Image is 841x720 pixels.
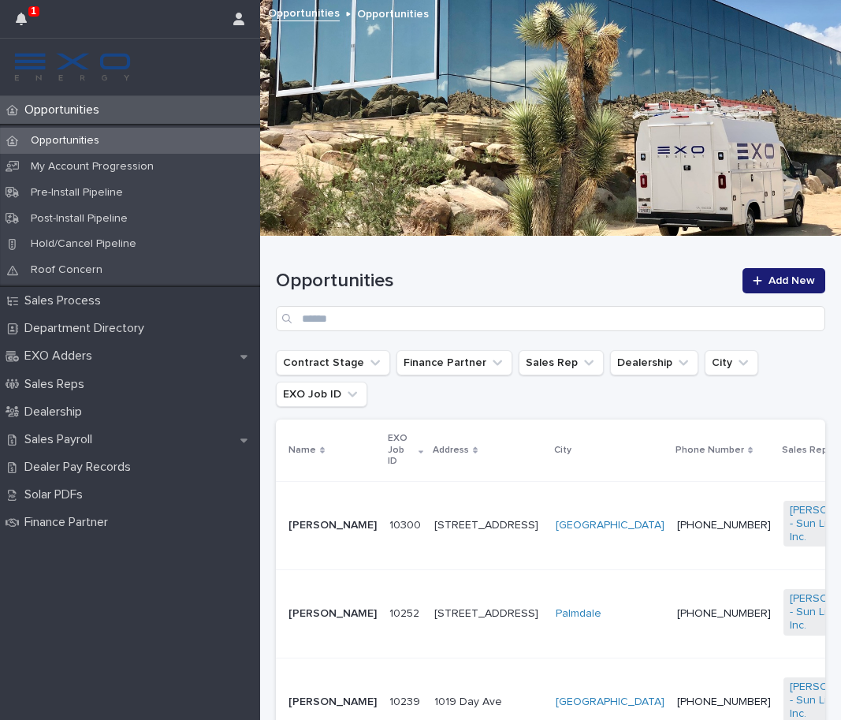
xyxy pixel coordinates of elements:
p: Sales Reps [18,377,97,392]
p: 10252 [389,604,422,621]
input: Search [276,306,825,331]
p: Name [288,442,316,459]
button: Sales Rep [519,350,604,375]
a: Palmdale [556,607,601,621]
button: Finance Partner [396,350,512,375]
a: [PHONE_NUMBER] [677,696,771,707]
p: Roof Concern [18,263,115,277]
p: Post-Install Pipeline [18,212,140,226]
p: [STREET_ADDRESS] [434,607,543,621]
p: [STREET_ADDRESS] [434,519,543,532]
p: [PERSON_NAME] [288,696,377,709]
p: [PERSON_NAME] [288,607,377,621]
p: Dealership [18,405,95,420]
p: [PERSON_NAME] [288,519,377,532]
p: Solar PDFs [18,487,95,502]
p: Department Directory [18,321,157,336]
p: Opportunities [357,4,429,21]
p: EXO Adders [18,349,105,364]
button: EXO Job ID [276,382,367,407]
p: Sales Rep [782,442,828,459]
p: Hold/Cancel Pipeline [18,237,149,251]
p: EXO Job ID [388,430,415,470]
p: Phone Number [675,442,744,459]
p: Dealer Pay Records [18,460,143,475]
p: 1 [31,6,36,17]
a: Add New [742,268,825,293]
img: FKS5r6ZBThi8E5hshIGi [13,51,132,83]
p: My Account Progression [18,160,166,173]
p: 1019 Day Ave [434,696,543,709]
p: Sales Process [18,293,113,308]
a: Opportunities [268,3,340,21]
p: Opportunities [18,134,112,147]
a: [GEOGRAPHIC_DATA] [556,519,664,532]
p: 10300 [389,516,424,532]
button: City [705,350,758,375]
p: Sales Payroll [18,432,105,447]
button: Dealership [610,350,698,375]
p: Opportunities [18,103,112,118]
p: City [554,442,571,459]
p: Pre-Install Pipeline [18,186,136,200]
a: [PHONE_NUMBER] [677,520,771,531]
p: Finance Partner [18,515,121,530]
span: Add New [768,275,815,286]
h1: Opportunities [276,270,733,293]
p: Address [433,442,469,459]
a: [GEOGRAPHIC_DATA] [556,696,664,709]
a: [PHONE_NUMBER] [677,608,771,619]
button: Contract Stage [276,350,390,375]
div: 1 [16,9,36,38]
p: 10239 [389,692,423,709]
